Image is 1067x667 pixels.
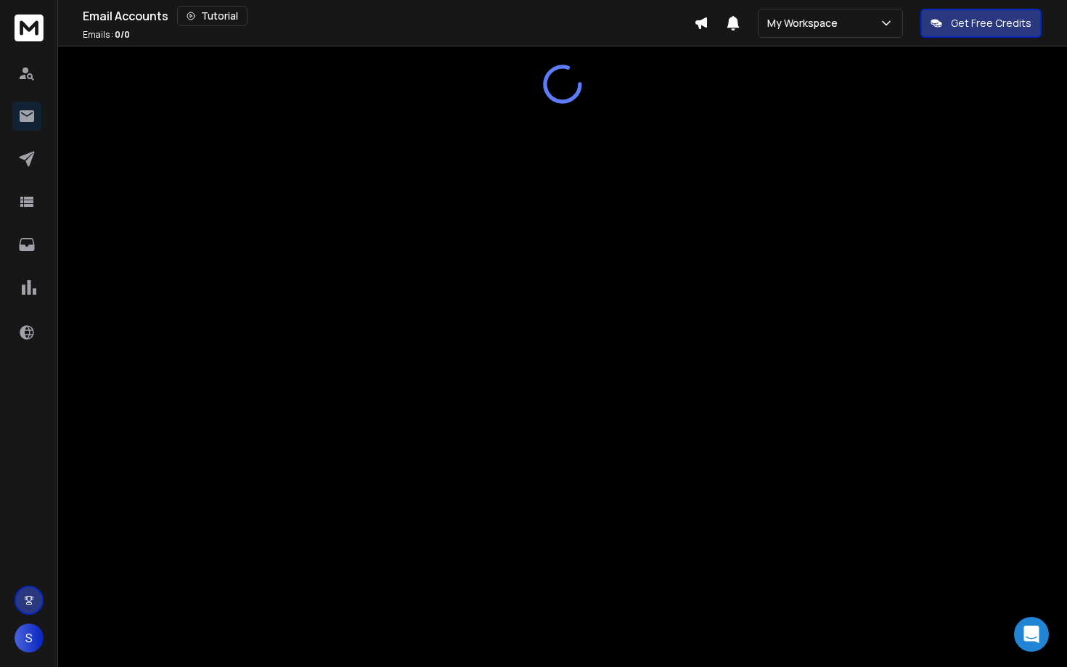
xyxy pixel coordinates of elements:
[83,29,130,41] p: Emails :
[767,16,843,30] p: My Workspace
[920,9,1042,38] button: Get Free Credits
[15,623,44,652] button: S
[83,6,694,26] div: Email Accounts
[951,16,1031,30] p: Get Free Credits
[115,28,130,41] span: 0 / 0
[1014,617,1049,652] div: Open Intercom Messenger
[177,6,248,26] button: Tutorial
